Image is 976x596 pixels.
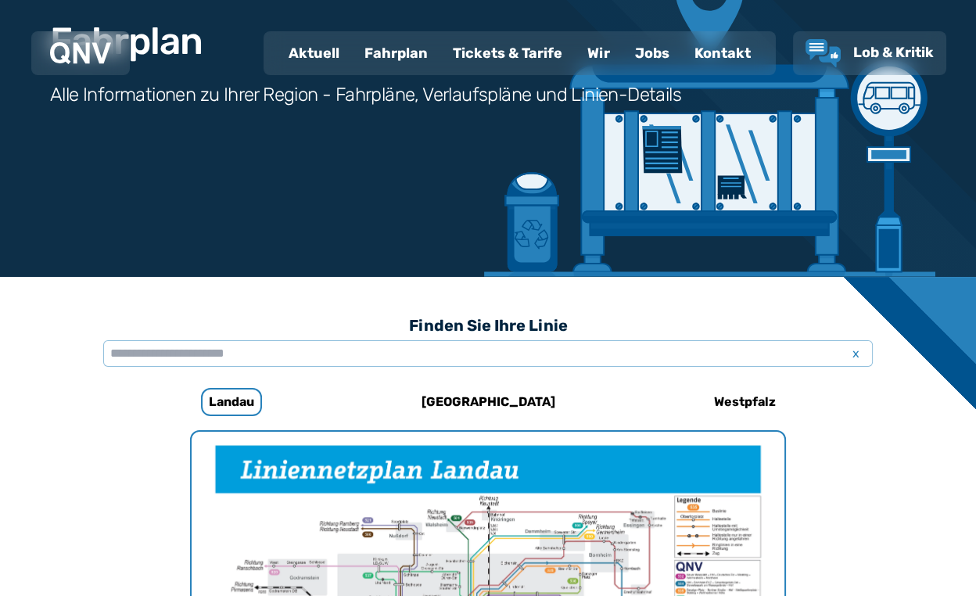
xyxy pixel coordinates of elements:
[276,33,352,74] a: Aktuell
[845,344,867,363] span: x
[440,33,575,74] a: Tickets & Tarife
[50,23,202,60] h1: Fahrplan
[806,39,934,67] a: Lob & Kritik
[575,33,623,74] a: Wir
[50,82,681,107] h3: Alle Informationen zu Ihrer Region - Fahrpläne, Verlaufspläne und Linien-Details
[103,308,873,343] h3: Finden Sie Ihre Linie
[127,383,335,421] a: Landau
[708,390,782,415] h6: Westpfalz
[352,33,440,74] a: Fahrplan
[640,383,849,421] a: Westpfalz
[201,388,262,416] h6: Landau
[50,42,111,64] img: QNV Logo
[384,383,592,421] a: [GEOGRAPHIC_DATA]
[415,390,562,415] h6: [GEOGRAPHIC_DATA]
[623,33,682,74] a: Jobs
[50,38,111,69] a: QNV Logo
[853,44,934,61] span: Lob & Kritik
[682,33,763,74] a: Kontakt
